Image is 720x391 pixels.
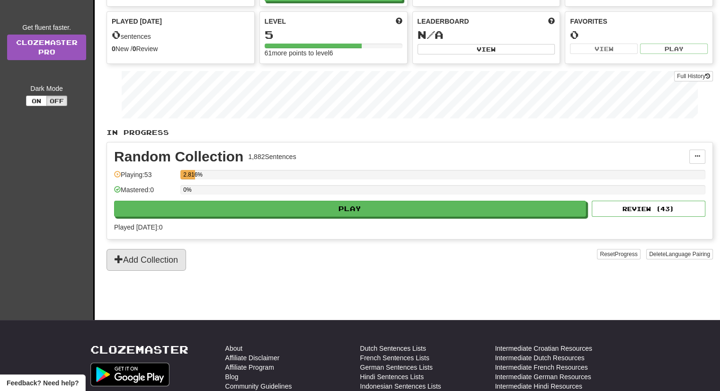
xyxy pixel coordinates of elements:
[360,353,429,363] a: French Sentences Lists
[396,17,402,26] span: Score more points to level up
[570,17,708,26] div: Favorites
[548,17,555,26] span: This week in points, UTC
[26,96,47,106] button: On
[570,29,708,41] div: 0
[615,251,638,258] span: Progress
[265,17,286,26] span: Level
[7,84,86,93] div: Dark Mode
[495,353,585,363] a: Intermediate Dutch Resources
[265,29,402,41] div: 5
[90,344,188,355] a: Clozemaster
[107,128,713,137] p: In Progress
[360,344,426,353] a: Dutch Sentences Lists
[418,28,444,41] span: N/A
[674,71,713,81] button: Full History
[495,363,588,372] a: Intermediate French Resources
[112,45,116,53] strong: 0
[114,150,243,164] div: Random Collection
[495,344,592,353] a: Intermediate Croatian Resources
[225,382,292,391] a: Community Guidelines
[7,378,79,388] span: Open feedback widget
[418,17,469,26] span: Leaderboard
[114,201,586,217] button: Play
[570,44,638,54] button: View
[225,372,239,382] a: Blog
[46,96,67,106] button: Off
[114,170,176,186] div: Playing: 53
[666,251,710,258] span: Language Pairing
[418,44,555,54] button: View
[112,28,121,41] span: 0
[112,44,249,53] div: New / Review
[646,249,713,259] button: DeleteLanguage Pairing
[7,35,86,60] a: ClozemasterPro
[183,170,195,179] div: 2.816%
[90,363,170,386] img: Get it on Google Play
[597,249,640,259] button: ResetProgress
[360,372,424,382] a: Hindi Sentences Lists
[107,249,186,271] button: Add Collection
[592,201,705,217] button: Review (43)
[248,152,296,161] div: 1,882 Sentences
[133,45,136,53] strong: 0
[360,363,433,372] a: German Sentences Lists
[495,382,582,391] a: Intermediate Hindi Resources
[640,44,708,54] button: Play
[112,17,162,26] span: Played [DATE]
[114,185,176,201] div: Mastered: 0
[7,23,86,32] div: Get fluent faster.
[112,29,249,41] div: sentences
[225,363,274,372] a: Affiliate Program
[225,353,280,363] a: Affiliate Disclaimer
[114,223,162,231] span: Played [DATE]: 0
[265,48,402,58] div: 61 more points to level 6
[225,344,243,353] a: About
[360,382,441,391] a: Indonesian Sentences Lists
[495,372,591,382] a: Intermediate German Resources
